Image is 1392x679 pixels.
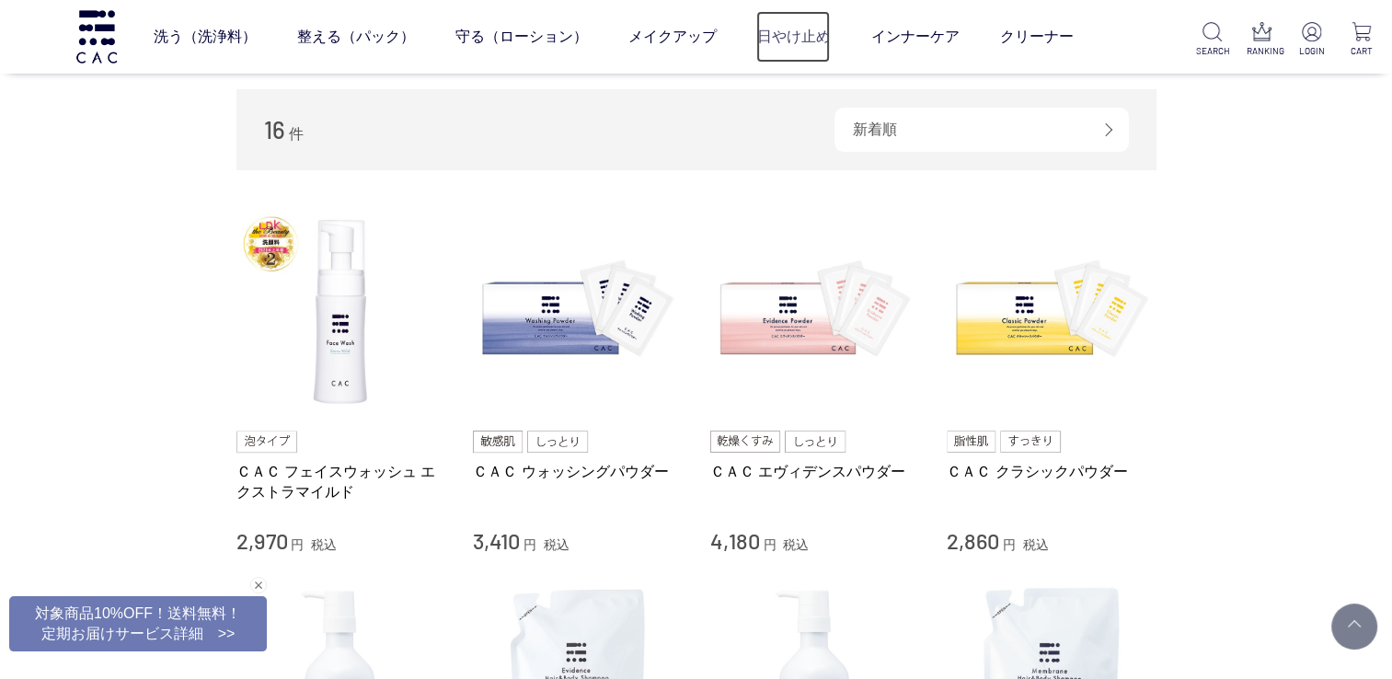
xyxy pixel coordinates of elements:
a: 洗う（洗浄料） [153,11,256,63]
p: LOGIN [1295,44,1328,58]
p: SEARCH [1196,44,1228,58]
span: 3,410 [473,527,520,554]
a: ＣＡＣ フェイスウォッシュ エクストラマイルド [236,462,446,501]
img: 乾燥くすみ [710,431,781,453]
img: ＣＡＣ クラシックパウダー [947,207,1156,417]
a: メイクアップ [627,11,716,63]
a: 日やけ止め [756,11,830,63]
a: 守る（ローション） [454,11,587,63]
a: ＣＡＣ エヴィデンスパウダー [710,462,920,481]
a: クリーナー [999,11,1073,63]
span: 円 [291,537,304,552]
p: RANKING [1246,44,1278,58]
span: 税込 [1023,537,1049,552]
a: RANKING [1246,22,1278,58]
div: 新着順 [834,108,1129,152]
img: ＣＡＣ ウォッシングパウダー [473,207,683,417]
img: 脂性肌 [947,431,995,453]
p: CART [1345,44,1377,58]
span: 税込 [311,537,337,552]
a: ＣＡＣ ウォッシングパウダー [473,462,683,481]
img: ＣＡＣ エヴィデンスパウダー [710,207,920,417]
img: しっとり [785,431,846,453]
a: SEARCH [1196,22,1228,58]
img: ＣＡＣ フェイスウォッシュ エクストラマイルド [236,207,446,417]
span: 件 [289,126,304,142]
span: 円 [523,537,536,552]
img: 泡タイプ [236,431,297,453]
a: 整える（パック） [296,11,414,63]
a: CART [1345,22,1377,58]
span: 2,860 [947,527,999,554]
a: インナーケア [870,11,959,63]
img: しっとり [527,431,588,453]
img: logo [74,10,120,63]
img: 敏感肌 [473,431,523,453]
span: 税込 [783,537,809,552]
span: 円 [1003,537,1016,552]
span: 16 [264,115,285,144]
img: すっきり [1000,431,1061,453]
span: 円 [763,537,776,552]
a: LOGIN [1295,22,1328,58]
span: 税込 [544,537,569,552]
span: 2,970 [236,527,288,554]
span: 4,180 [710,527,760,554]
a: ＣＡＣ クラシックパウダー [947,462,1156,481]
